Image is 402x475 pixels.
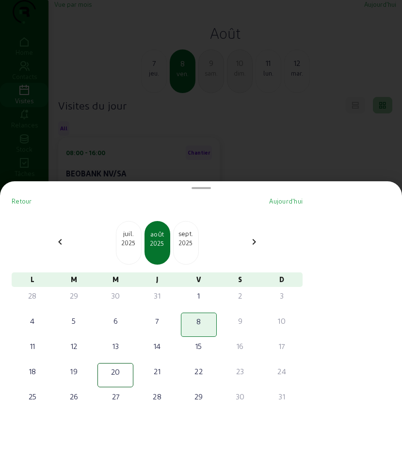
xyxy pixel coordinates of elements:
[224,290,257,301] div: 2
[116,238,141,247] div: 2025
[140,290,174,301] div: 31
[178,272,220,287] div: V
[145,239,169,248] div: 2025
[16,340,49,352] div: 11
[12,197,32,205] span: Retour
[174,229,198,238] div: sept.
[136,272,178,287] div: J
[54,236,66,248] mat-icon: chevron_left
[248,236,260,248] mat-icon: chevron_right
[99,366,132,378] div: 20
[265,365,299,377] div: 24
[145,229,169,239] div: août
[182,316,215,327] div: 8
[182,290,216,301] div: 1
[265,315,299,327] div: 10
[140,365,174,377] div: 21
[57,340,91,352] div: 12
[140,340,174,352] div: 14
[12,272,53,287] div: L
[220,272,261,287] div: S
[116,229,141,238] div: juil.
[174,238,198,247] div: 2025
[140,391,174,402] div: 28
[265,290,299,301] div: 3
[57,315,91,327] div: 5
[16,365,49,377] div: 18
[261,272,303,287] div: D
[16,290,49,301] div: 28
[224,365,257,377] div: 23
[57,290,91,301] div: 29
[182,365,216,377] div: 22
[269,197,303,205] span: Aujourd'hui
[224,340,257,352] div: 16
[265,340,299,352] div: 17
[224,315,257,327] div: 9
[57,365,91,377] div: 19
[57,391,91,402] div: 26
[182,340,216,352] div: 15
[98,315,132,327] div: 6
[224,391,257,402] div: 30
[95,272,136,287] div: M
[53,272,95,287] div: M
[16,391,49,402] div: 25
[98,391,132,402] div: 27
[98,340,132,352] div: 13
[182,391,216,402] div: 29
[16,315,49,327] div: 4
[140,315,174,327] div: 7
[265,391,299,402] div: 31
[98,290,132,301] div: 30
